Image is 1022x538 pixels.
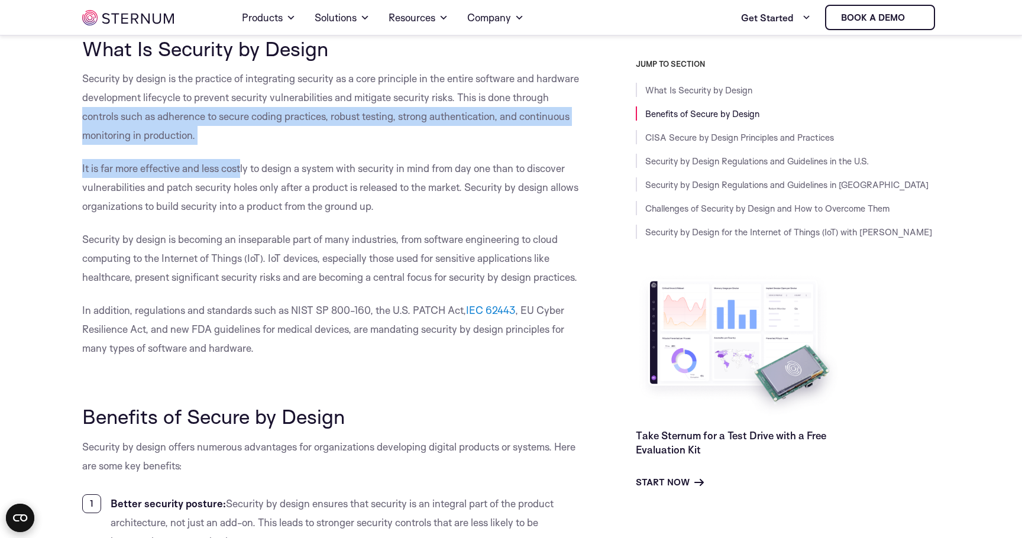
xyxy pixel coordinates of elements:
[645,203,890,214] a: Challenges of Security by Design and How to Overcome Them
[82,440,575,472] span: Security by design offers numerous advantages for organizations developing digital products or sy...
[389,1,448,34] a: Resources
[910,13,919,22] img: sternum iot
[636,59,940,69] h3: JUMP TO SECTION
[82,10,174,25] img: sternum iot
[82,304,466,316] span: In addition, regulations and standards such as NIST SP 800-160, the U.S. PATCH Act,
[82,37,583,60] h2: What Is Security by Design
[636,272,843,419] img: Take Sternum for a Test Drive with a Free Evaluation Kit
[825,5,935,30] a: Book a demo
[82,233,577,283] span: Security by design is becoming an inseparable part of many industries, from software engineering ...
[82,304,564,354] span: , EU Cyber Resilience Act, and new FDA guidelines for medical devices, are mandating security by ...
[645,85,752,96] a: What Is Security by Design
[466,304,515,316] a: IEC 62443
[645,179,929,190] a: Security by Design Regulations and Guidelines in [GEOGRAPHIC_DATA]
[315,1,370,34] a: Solutions
[82,404,345,429] span: Benefits of Secure by Design
[82,162,578,212] span: It is far more effective and less costly to design a system with security in mind from day one th...
[242,1,296,34] a: Products
[645,155,869,167] a: Security by Design Regulations and Guidelines in the U.S.
[467,1,524,34] a: Company
[645,226,932,238] a: Security by Design for the Internet of Things (IoT) with [PERSON_NAME]
[741,6,811,30] a: Get Started
[645,108,759,119] a: Benefits of Secure by Design
[636,429,826,456] a: Take Sternum for a Test Drive with a Free Evaluation Kit
[82,72,579,141] span: Security by design is the practice of integrating security as a core principle in the entire soft...
[6,504,34,532] button: Open CMP widget
[645,132,834,143] a: CISA Secure by Design Principles and Practices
